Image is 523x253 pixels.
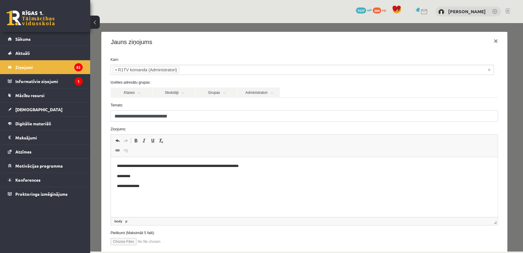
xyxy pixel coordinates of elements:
a: Konferences [8,173,83,187]
a: Skolotāji [63,64,105,75]
span: 1537 [356,7,366,13]
a: Digitālie materiāli [8,117,83,130]
li: R1TV komanda (Administratori) [23,43,89,50]
a: p element [34,195,38,201]
span: Noņemt visus vienumus [398,44,400,50]
span: mP [367,7,372,12]
a: [PERSON_NAME] [448,8,486,14]
a: Aktuāli [8,46,83,60]
span: × [25,44,27,50]
span: Konferences [15,177,41,183]
i: 52 [74,63,83,71]
a: Administratori [148,64,190,75]
a: Undo (Ctrl+Z) [23,114,32,121]
button: × [399,10,412,26]
a: Maksājumi [8,131,83,144]
span: Sākums [15,36,31,42]
label: Kam: [16,34,413,39]
a: Redo (Ctrl+Y) [32,114,40,121]
a: Klases [20,64,63,75]
legend: Informatīvie ziņojumi [15,74,83,88]
i: 1 [75,77,83,85]
span: 264 [373,7,381,13]
a: Link (Ctrl+K) [23,124,32,131]
span: Aktuāli [15,50,30,56]
span: Digitālie materiāli [15,121,51,126]
iframe: Editor, wiswyg-editor-47433802382240-1760540473-914 [21,134,408,194]
a: Underline (Ctrl+U) [58,114,67,121]
a: Grupas [105,64,147,75]
h4: Jauns ziņojums [21,14,62,23]
span: xp [382,7,386,12]
a: 1537 mP [356,7,372,12]
legend: Maksājumi [15,131,83,144]
a: Italic (Ctrl+I) [50,114,58,121]
span: Resize [403,198,406,201]
label: Pielikumi (Maksimāli 5 faili): [16,207,413,213]
a: Informatīvie ziņojumi1 [8,74,83,88]
label: Izvēlies adresātu grupas: [16,57,413,62]
a: Atzīmes [8,145,83,159]
a: Sākums [8,32,83,46]
a: body element [23,195,33,201]
a: Bold (Ctrl+B) [41,114,50,121]
a: Ziņojumi52 [8,60,83,74]
a: Remove Format [67,114,75,121]
a: Rīgas 1. Tālmācības vidusskola [7,10,55,25]
a: 264 xp [373,7,389,12]
span: Proktoringa izmēģinājums [15,191,68,197]
a: Motivācijas programma [8,159,83,173]
span: [DEMOGRAPHIC_DATA] [15,107,63,112]
a: [DEMOGRAPHIC_DATA] [8,103,83,116]
label: Ziņojums: [16,103,413,109]
a: Mācību resursi [8,88,83,102]
span: Mācību resursi [15,93,44,98]
label: Temats: [16,79,413,85]
a: Proktoringa izmēģinājums [8,187,83,201]
a: Unlink [32,124,40,131]
img: Megija Āboltiņa [438,9,444,15]
legend: Ziņojumi [15,60,83,74]
span: Motivācijas programma [15,163,63,168]
span: Atzīmes [15,149,32,154]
